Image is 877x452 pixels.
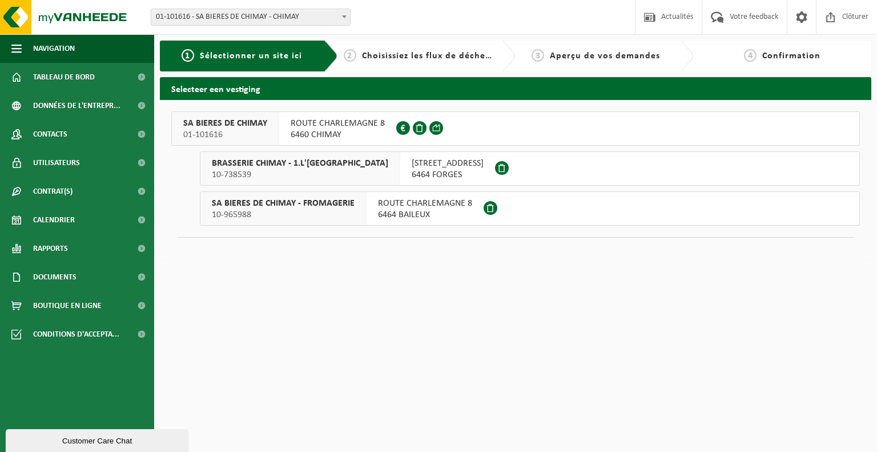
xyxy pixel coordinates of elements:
[33,206,75,234] span: Calendrier
[183,118,267,129] span: SA BIERES DE CHIMAY
[33,120,67,149] span: Contacts
[160,77,871,99] h2: Selecteer een vestiging
[6,427,191,452] iframe: chat widget
[151,9,350,25] span: 01-101616 - SA BIERES DE CHIMAY - CHIMAY
[182,49,194,62] span: 1
[212,209,355,221] span: 10-965988
[33,234,68,263] span: Rapports
[378,198,472,209] span: ROUTE CHARLEMAGNE 8
[33,177,73,206] span: Contrat(s)
[212,169,388,181] span: 10-738539
[171,111,860,146] button: SA BIERES DE CHIMAY 01-101616 ROUTE CHARLEMAGNE 86460 CHIMAY
[212,198,355,209] span: SA BIERES DE CHIMAY - FROMAGERIE
[378,209,472,221] span: 6464 BAILEUX
[344,49,356,62] span: 2
[200,191,860,226] button: SA BIERES DE CHIMAY - FROMAGERIE 10-965988 ROUTE CHARLEMAGNE 86464 BAILEUX
[200,151,860,186] button: BRASSERIE CHIMAY - 1.L'[GEOGRAPHIC_DATA] 10-738539 [STREET_ADDRESS]6464 FORGES
[532,49,544,62] span: 3
[33,149,80,177] span: Utilisateurs
[183,129,267,141] span: 01-101616
[412,158,484,169] span: [STREET_ADDRESS]
[33,263,77,291] span: Documents
[291,129,385,141] span: 6460 CHIMAY
[291,118,385,129] span: ROUTE CHARLEMAGNE 8
[762,51,820,61] span: Confirmation
[200,51,302,61] span: Sélectionner un site ici
[362,51,552,61] span: Choisissiez les flux de déchets et récipients
[744,49,757,62] span: 4
[151,9,351,26] span: 01-101616 - SA BIERES DE CHIMAY - CHIMAY
[33,63,95,91] span: Tableau de bord
[212,158,388,169] span: BRASSERIE CHIMAY - 1.L'[GEOGRAPHIC_DATA]
[550,51,660,61] span: Aperçu de vos demandes
[33,320,119,349] span: Conditions d'accepta...
[33,34,75,63] span: Navigation
[33,291,102,320] span: Boutique en ligne
[33,91,120,120] span: Données de l'entrepr...
[412,169,484,181] span: 6464 FORGES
